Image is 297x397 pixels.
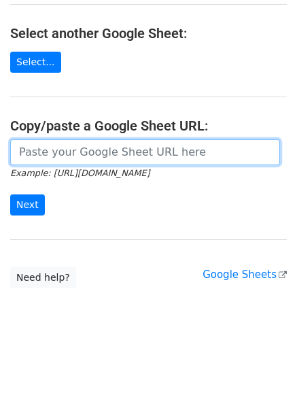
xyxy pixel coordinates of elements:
input: Paste your Google Sheet URL here [10,139,280,165]
input: Next [10,194,45,215]
h4: Select another Google Sheet: [10,25,287,41]
small: Example: [URL][DOMAIN_NAME] [10,168,150,178]
a: Select... [10,52,61,73]
a: Google Sheets [203,269,287,281]
a: Need help? [10,267,76,288]
iframe: Chat Widget [229,332,297,397]
h4: Copy/paste a Google Sheet URL: [10,118,287,134]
